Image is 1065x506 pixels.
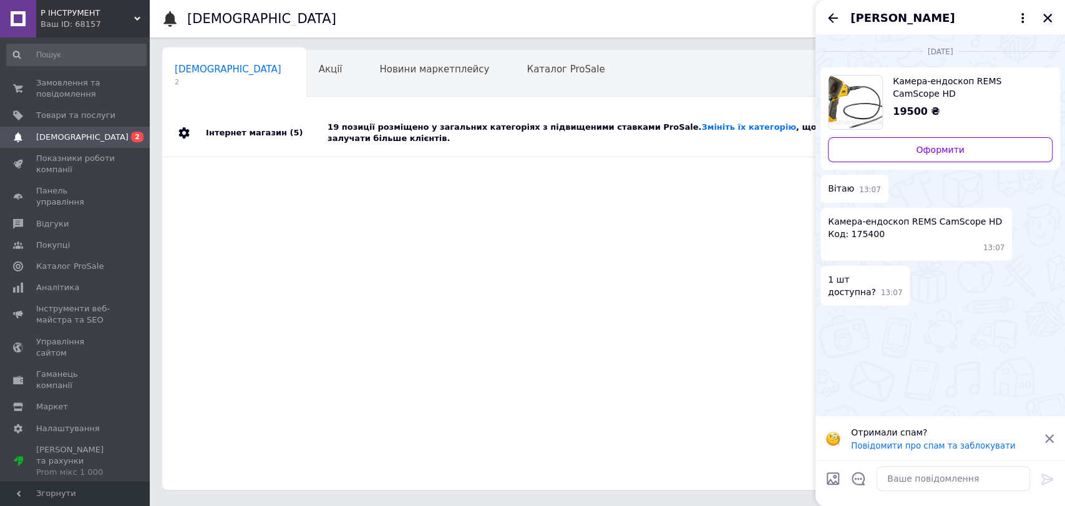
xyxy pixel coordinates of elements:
div: 19 позиції розміщено у загальних категоріях з підвищеними ставками ProSale. , щоб платити менше т... [328,122,915,144]
span: [PERSON_NAME] [850,10,955,26]
img: 5397486035_w700_h500_kamera-endoskop-rems-camscope.jpg [829,75,882,129]
button: Відкрити шаблони відповідей [850,470,867,487]
span: Каталог ProSale [36,261,104,272]
span: 2 [131,132,143,142]
div: 25.02.2025 [820,45,1060,57]
span: Панель управління [36,185,115,208]
span: (5) [289,128,303,137]
h1: [DEMOGRAPHIC_DATA] [187,11,336,26]
span: Акції [319,64,343,75]
span: 1 шт доступна? [828,273,876,298]
span: Камера-ендоскоп REMS CamScope HD Код: 175400 [828,215,1004,240]
span: [DEMOGRAPHIC_DATA] [36,132,129,143]
span: Замовлення та повідомлення [36,77,115,100]
span: Р ІНСТРУМЕНТ [41,7,134,19]
span: [DATE] [923,47,958,57]
span: Інструменти веб-майстра та SEO [36,303,115,326]
a: Переглянути товар [828,75,1053,130]
span: 13:07 25.02.2025 [859,185,881,195]
span: Налаштування [36,423,100,434]
div: Інтернет магазин [206,109,328,157]
a: Змініть їх категорію [701,122,795,132]
span: Камера-ендоскоп REMS CamScope HD [893,75,1043,100]
span: 19500 ₴ [893,105,940,117]
span: 13:07 25.02.2025 [983,243,1005,253]
span: Маркет [36,401,68,412]
span: Каталог ProSale [527,64,605,75]
p: Отримали спам? [851,426,1036,439]
span: [PERSON_NAME] та рахунки [36,444,115,479]
span: 13:07 25.02.2025 [881,288,903,298]
span: Управління сайтом [36,336,115,359]
span: Товари та послуги [36,110,115,121]
span: Відгуки [36,218,69,230]
div: Prom мікс 1 000 [36,467,115,478]
span: [DEMOGRAPHIC_DATA] [175,64,281,75]
span: Новини маркетплейсу [379,64,489,75]
button: [PERSON_NAME] [850,10,1030,26]
div: Ваш ID: 68157 [41,19,150,30]
span: Показники роботи компанії [36,153,115,175]
a: Оформити [828,137,1053,162]
span: Гаманець компанії [36,369,115,391]
button: Повідомити про спам та заблокувати [851,441,1015,450]
button: Закрити [1040,11,1055,26]
span: 2 [175,77,281,87]
span: Покупці [36,240,70,251]
input: Пошук [6,44,147,66]
span: Аналітика [36,282,79,293]
img: :face_with_monocle: [825,431,840,446]
button: Назад [825,11,840,26]
span: Вітаю [828,182,854,195]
